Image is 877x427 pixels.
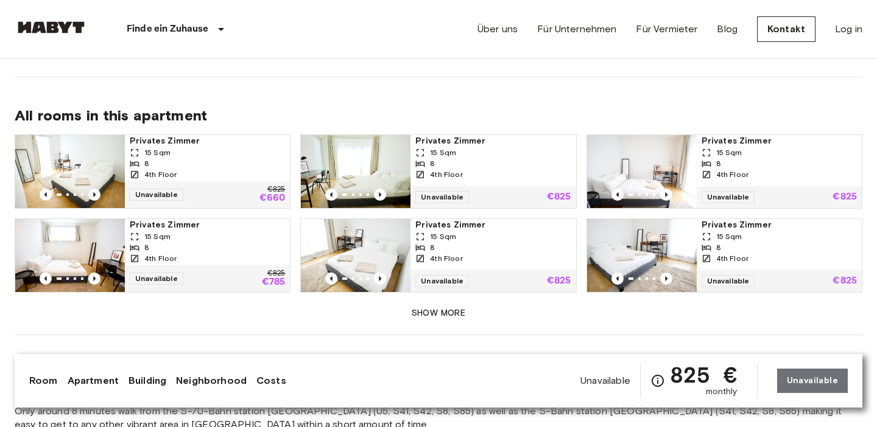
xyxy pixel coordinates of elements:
span: Unavailable [702,191,755,203]
span: Unavailable [130,189,183,201]
img: Marketing picture of unit DE-01-012-001-07H [15,135,125,208]
a: Für Unternehmen [537,22,616,36]
a: Neighborhood [176,373,247,388]
a: Costs [256,373,286,388]
button: Previous image [374,273,386,285]
a: Apartment [68,373,119,388]
span: Unavailable [702,275,755,287]
button: Previous image [611,273,624,285]
img: Marketing picture of unit DE-01-012-001-04H [15,219,125,292]
span: 4th Floor [144,253,177,264]
span: 15 Sqm [144,147,171,158]
p: €785 [262,277,286,287]
button: Previous image [88,273,100,285]
img: Habyt [15,21,88,33]
p: €825 [547,192,571,202]
a: Blog [717,22,738,36]
img: Marketing picture of unit DE-01-012-001-05H [587,135,697,208]
button: Previous image [325,189,337,201]
a: Marketing picture of unit DE-01-012-001-07HPrevious imagePrevious imagePrivates Zimmer15 Sqm84th ... [15,134,291,209]
span: 4th Floor [144,169,177,180]
button: Previous image [40,189,52,201]
span: 8 [430,158,435,169]
span: 4th Floor [716,253,748,264]
button: Previous image [660,189,672,201]
span: Unavailable [130,273,183,285]
span: 4th Floor [716,169,748,180]
p: Finde ein Zuhause [127,22,209,36]
a: Building [129,373,166,388]
button: Previous image [611,189,624,201]
p: €825 [833,276,857,286]
a: Marketing picture of unit DE-01-012-001-02HPrevious imagePrevious imagePrivates Zimmer15 Sqm84th ... [586,218,862,293]
span: Privates Zimmer [415,135,571,147]
span: 15 Sqm [144,231,171,242]
img: Marketing picture of unit DE-01-012-001-06H [301,135,410,208]
p: €825 [547,276,571,286]
a: Marketing picture of unit DE-01-012-001-03HPrevious imagePrevious imagePrivates Zimmer15 Sqm84th ... [300,218,576,293]
a: Für Vermieter [636,22,697,36]
a: Kontakt [757,16,815,42]
p: €825 [267,186,285,193]
button: Previous image [325,273,337,285]
p: €660 [259,193,286,203]
span: Privates Zimmer [130,135,285,147]
button: Previous image [88,189,100,201]
a: Marketing picture of unit DE-01-012-001-04HPrevious imagePrevious imagePrivates Zimmer15 Sqm84th ... [15,218,291,293]
span: All rooms in this apartment [15,106,862,125]
a: Marketing picture of unit DE-01-012-001-06HPrevious imagePrevious imagePrivates Zimmer15 Sqm84th ... [300,134,576,209]
a: Über uns [477,22,518,36]
span: 4th Floor [430,169,462,180]
span: Unavailable [415,275,469,287]
span: 825 € [670,364,738,386]
span: monthly [706,386,738,398]
span: 15 Sqm [430,147,456,158]
img: Marketing picture of unit DE-01-012-001-02H [587,219,697,292]
button: Previous image [374,189,386,201]
button: Show more [15,302,862,325]
span: 8 [716,158,721,169]
span: 8 [716,242,721,253]
button: Previous image [40,273,52,285]
span: Privates Zimmer [702,219,857,231]
p: €825 [267,270,285,277]
span: Privates Zimmer [415,219,571,231]
span: 8 [430,242,435,253]
span: 15 Sqm [716,147,742,158]
a: Room [29,373,58,388]
span: 15 Sqm [430,231,456,242]
p: €825 [833,192,857,202]
span: 4th Floor [430,253,462,264]
img: Marketing picture of unit DE-01-012-001-03H [301,219,410,292]
span: 8 [144,242,149,253]
a: Log in [835,22,862,36]
span: Privates Zimmer [702,135,857,147]
span: 15 Sqm [716,231,742,242]
svg: Check cost overview for full price breakdown. Please note that discounts apply to new joiners onl... [650,373,665,388]
span: 8 [144,158,149,169]
button: Previous image [660,273,672,285]
span: Unavailable [580,374,630,387]
a: Marketing picture of unit DE-01-012-001-05HPrevious imagePrevious imagePrivates Zimmer15 Sqm84th ... [586,134,862,209]
span: Unavailable [415,191,469,203]
span: Privates Zimmer [130,219,285,231]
